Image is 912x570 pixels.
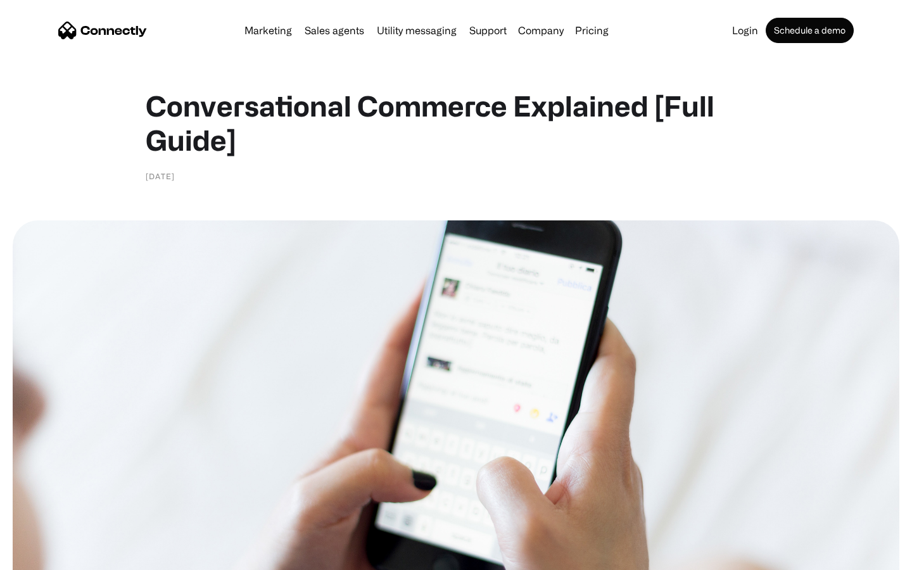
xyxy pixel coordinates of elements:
aside: Language selected: English [13,548,76,566]
a: Pricing [570,25,614,35]
a: Marketing [239,25,297,35]
a: Sales agents [300,25,369,35]
div: Company [518,22,564,39]
a: Utility messaging [372,25,462,35]
a: Login [727,25,763,35]
div: [DATE] [146,170,175,182]
h1: Conversational Commerce Explained [Full Guide] [146,89,766,157]
ul: Language list [25,548,76,566]
a: Schedule a demo [766,18,854,43]
a: Support [464,25,512,35]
